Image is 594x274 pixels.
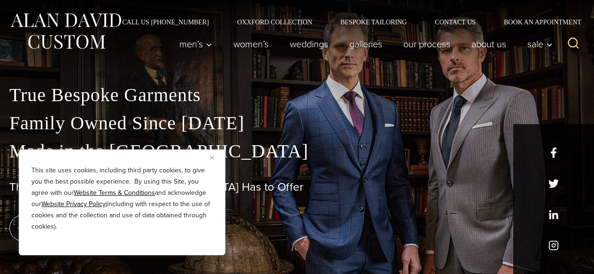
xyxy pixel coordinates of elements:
[210,156,214,160] img: Close
[74,188,155,198] a: Website Terms & Conditions
[179,39,212,49] span: Men’s
[223,19,326,25] a: Oxxford Collection
[393,35,461,53] a: Our Process
[9,215,141,241] a: book an appointment
[527,39,553,49] span: Sale
[490,19,585,25] a: Book an Appointment
[31,165,213,232] p: This site uses cookies, including third party cookies, to give you the best possible experience. ...
[279,35,339,53] a: weddings
[421,19,490,25] a: Contact Us
[223,35,279,53] a: Women’s
[169,35,558,53] nav: Primary Navigation
[108,19,223,25] a: Call Us [PHONE_NUMBER]
[41,199,106,209] a: Website Privacy Policy
[9,81,585,165] p: True Bespoke Garments Family Owned Since [DATE] Made in the [GEOGRAPHIC_DATA]
[9,180,585,194] h1: The Best Custom Suits [GEOGRAPHIC_DATA] Has to Offer
[210,152,221,163] button: Close
[9,10,122,52] img: Alan David Custom
[108,19,585,25] nav: Secondary Navigation
[326,19,421,25] a: Bespoke Tailoring
[562,33,585,55] button: View Search Form
[461,35,517,53] a: About Us
[339,35,393,53] a: Galleries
